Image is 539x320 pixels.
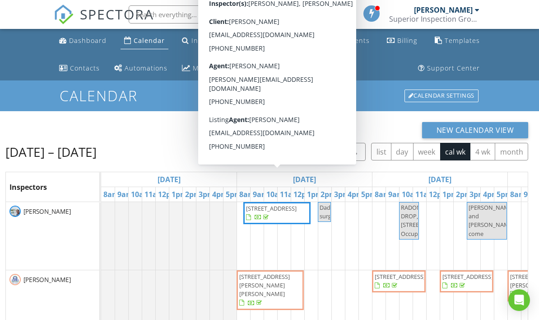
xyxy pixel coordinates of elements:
[241,64,268,72] div: Settings
[508,289,530,311] div: Open Intercom Messenger
[404,89,479,102] div: Calendar Settings
[183,187,203,202] a: 2pm
[54,5,74,24] img: The Best Home Inspection Software - Spectora
[111,60,171,77] a: Automations (Advanced)
[481,187,501,202] a: 4pm
[70,64,100,72] div: Contacts
[332,187,352,202] a: 3pm
[291,187,316,202] a: 12pm
[404,89,479,103] a: Calendar Settings
[156,187,180,202] a: 12pm
[494,187,515,202] a: 5pm
[426,172,454,187] a: Go to August 26, 2025
[56,33,110,49] a: Dashboard
[359,187,379,202] a: 5pm
[56,60,103,77] a: Contacts
[115,187,135,202] a: 9am
[371,143,391,160] button: list
[257,36,309,45] div: New Inspection
[414,5,473,14] div: [PERSON_NAME]
[134,36,165,45] div: Calendar
[178,33,234,49] a: Inspections
[169,187,190,202] a: 1pm
[129,187,153,202] a: 10am
[495,143,528,160] button: month
[22,275,73,284] span: [PERSON_NAME]
[9,182,47,192] span: Inspectors
[142,187,167,202] a: 11am
[401,203,453,238] span: RADON DROP, [STREET_ADDRESS], Occupied
[372,187,393,202] a: 8am
[228,60,272,77] a: Settings
[129,5,309,24] input: Search everything...
[469,203,514,238] span: [PERSON_NAME] and [PERSON_NAME] come
[178,60,221,77] a: Metrics
[375,273,425,281] span: [STREET_ADDRESS]
[413,143,441,160] button: week
[251,187,271,202] a: 9am
[155,172,183,187] a: Go to August 24, 2025
[101,187,121,202] a: 8am
[196,187,217,202] a: 3pm
[445,36,480,45] div: Templates
[193,64,218,72] div: Metrics
[223,187,244,202] a: 5pm
[246,204,297,212] span: [STREET_ADDRESS]
[305,187,325,202] a: 1pm
[397,36,417,45] div: Billing
[383,33,421,49] a: Billing
[318,187,339,202] a: 2pm
[386,187,406,202] a: 9am
[60,88,479,104] h1: Calendar
[278,187,302,202] a: 11am
[345,143,366,161] button: Next
[427,64,480,72] div: Support Center
[467,187,488,202] a: 3pm
[427,187,451,202] a: 12pm
[291,172,318,187] a: Go to August 25, 2025
[440,187,460,202] a: 1pm
[239,273,290,298] span: [STREET_ADDRESS][PERSON_NAME][PERSON_NAME]
[5,143,97,161] h2: [DATE] – [DATE]
[431,33,483,49] a: Templates
[210,187,230,202] a: 4pm
[454,187,474,202] a: 2pm
[413,187,437,202] a: 11am
[389,14,479,24] div: Superior Inspection Group
[125,64,167,72] div: Automations
[422,122,529,138] button: New Calendar View
[400,187,424,202] a: 10am
[9,206,21,217] img: img_3093.jpg
[345,187,366,202] a: 4pm
[54,12,154,31] a: SPECTORA
[442,273,493,281] span: [STREET_ADDRESS]
[80,5,154,24] span: SPECTORA
[440,143,471,160] button: cal wk
[9,274,21,285] img: superiorinspectiongrouplogo.jpg
[391,143,414,160] button: day
[244,33,312,49] a: New Inspection
[337,36,370,45] div: Payments
[414,60,483,77] a: Support Center
[264,187,288,202] a: 10am
[121,33,168,49] a: Calendar
[320,203,339,220] span: Dads surgery
[191,36,231,45] div: Inspections
[22,207,73,216] span: [PERSON_NAME]
[508,187,528,202] a: 8am
[470,143,495,160] button: 4 wk
[324,143,345,161] button: Previous
[69,36,107,45] div: Dashboard
[237,187,257,202] a: 8am
[286,143,319,160] button: [DATE]
[323,33,373,49] a: Payments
